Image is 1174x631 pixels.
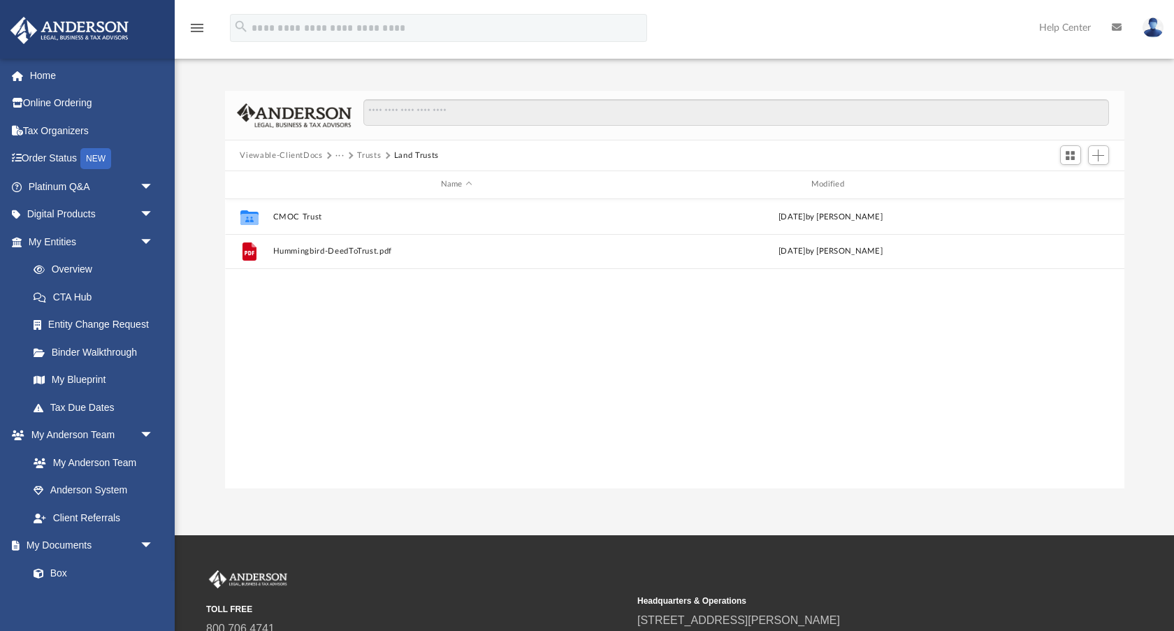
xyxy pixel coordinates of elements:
[20,449,161,477] a: My Anderson Team
[10,532,168,560] a: My Documentsarrow_drop_down
[233,19,249,34] i: search
[637,595,1059,607] small: Headquarters & Operations
[20,311,175,339] a: Entity Change Request
[140,228,168,256] span: arrow_drop_down
[240,150,322,162] button: Viewable-ClientDocs
[20,559,161,587] a: Box
[1143,17,1164,38] img: User Pic
[10,173,175,201] a: Platinum Q&Aarrow_drop_down
[1020,178,1118,191] div: id
[394,150,439,162] button: Land Trusts
[231,178,266,191] div: id
[20,338,175,366] a: Binder Walkthrough
[10,89,175,117] a: Online Ordering
[189,27,205,36] a: menu
[189,20,205,36] i: menu
[20,477,168,505] a: Anderson System
[646,210,1014,223] div: [DATE] by [PERSON_NAME]
[20,366,168,394] a: My Blueprint
[10,117,175,145] a: Tax Organizers
[20,504,168,532] a: Client Referrals
[778,247,806,255] span: [DATE]
[272,178,640,191] div: Name
[80,148,111,169] div: NEW
[646,245,1014,258] div: by [PERSON_NAME]
[206,570,290,588] img: Anderson Advisors Platinum Portal
[1088,145,1109,165] button: Add
[20,283,175,311] a: CTA Hub
[1060,145,1081,165] button: Switch to Grid View
[140,421,168,450] span: arrow_drop_down
[273,212,640,222] button: CMOC Trust
[637,614,840,626] a: [STREET_ADDRESS][PERSON_NAME]
[10,421,168,449] a: My Anderson Teamarrow_drop_down
[6,17,133,44] img: Anderson Advisors Platinum Portal
[140,532,168,560] span: arrow_drop_down
[20,393,175,421] a: Tax Due Dates
[206,603,628,616] small: TOLL FREE
[10,201,175,229] a: Digital Productsarrow_drop_down
[20,256,175,284] a: Overview
[10,145,175,173] a: Order StatusNEW
[140,201,168,229] span: arrow_drop_down
[10,228,175,256] a: My Entitiesarrow_drop_down
[225,199,1124,488] div: grid
[273,247,640,256] button: Hummingbird-DeedToTrust.pdf
[10,61,175,89] a: Home
[335,150,345,162] button: ···
[140,173,168,201] span: arrow_drop_down
[363,99,1108,126] input: Search files and folders
[646,178,1014,191] div: Modified
[357,150,381,162] button: Trusts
